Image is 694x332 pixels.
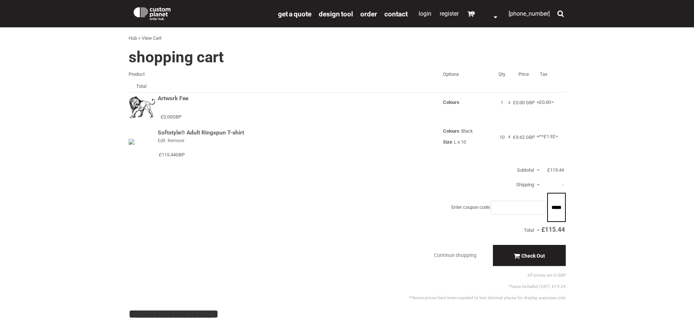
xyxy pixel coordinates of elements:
[443,128,461,135] label: Colours
[537,99,539,106] div: +
[347,281,566,292] div: Taxes Included (VAT): £19.24
[159,151,185,159] span: £ GBP
[319,9,353,18] a: design tool
[454,138,466,146] span: L x 10
[360,10,377,18] span: order
[162,152,176,157] span: 115.44
[539,99,551,106] span: £0.00
[278,10,311,18] span: get a quote
[517,167,537,174] div: Subtotal
[129,35,137,41] a: Hub
[537,227,540,234] div: =
[129,70,566,79] div: Product
[550,167,564,173] span: 115.44
[555,133,559,141] div: =
[142,35,161,42] div: View Cart
[524,227,537,234] div: Total
[442,70,497,79] div: Options
[440,10,459,17] a: Register
[168,138,184,143] a: Remove
[129,94,156,121] img: thumb.png
[164,114,172,120] span: 0.00
[319,10,353,18] span: design tool
[539,70,548,79] div: Tax
[511,70,537,79] div: Price
[129,50,566,65] h1: Shopping Cart
[540,179,566,190] div: -
[540,225,566,235] div: £115.44
[461,128,473,135] span: Black
[132,5,172,20] img: Custom Planet
[158,129,245,137] div: Softstyle® Adult Ringspun T-shirt
[419,10,431,17] a: Login
[158,138,165,143] a: Edit
[158,95,189,102] div: Artwork Fee
[551,99,554,106] div: =
[443,99,461,106] label: Colours
[161,113,181,121] span: £ GBP
[384,9,408,18] a: Contact
[419,245,492,266] a: Continue shopping
[497,70,507,79] div: Qty
[537,179,540,189] div: =
[138,35,141,42] div: >
[347,270,566,281] div: All prices are in GBP
[499,134,505,141] span: 10
[384,10,408,18] span: Contact
[507,133,511,141] div: x
[537,167,540,174] div: =
[470,11,475,16] span: 2
[509,10,550,17] span: [PHONE_NUMBER]
[507,99,511,106] div: x
[347,292,566,304] div: Some prices have been rounded to two decimal places for display purposes only
[129,82,154,91] div: Total
[360,9,377,18] a: order
[451,193,566,222] form: Enter coupon code:
[129,2,274,24] a: Custom Planet
[540,165,566,175] div: £
[516,179,537,189] div: Shipping
[501,99,503,107] span: 1
[278,9,311,18] a: get a quote
[513,134,535,141] span: £9.62 GBP
[537,133,539,141] div: +
[443,138,454,146] label: Size
[513,99,535,107] span: £0.00 GBP
[521,253,545,259] span: Check Out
